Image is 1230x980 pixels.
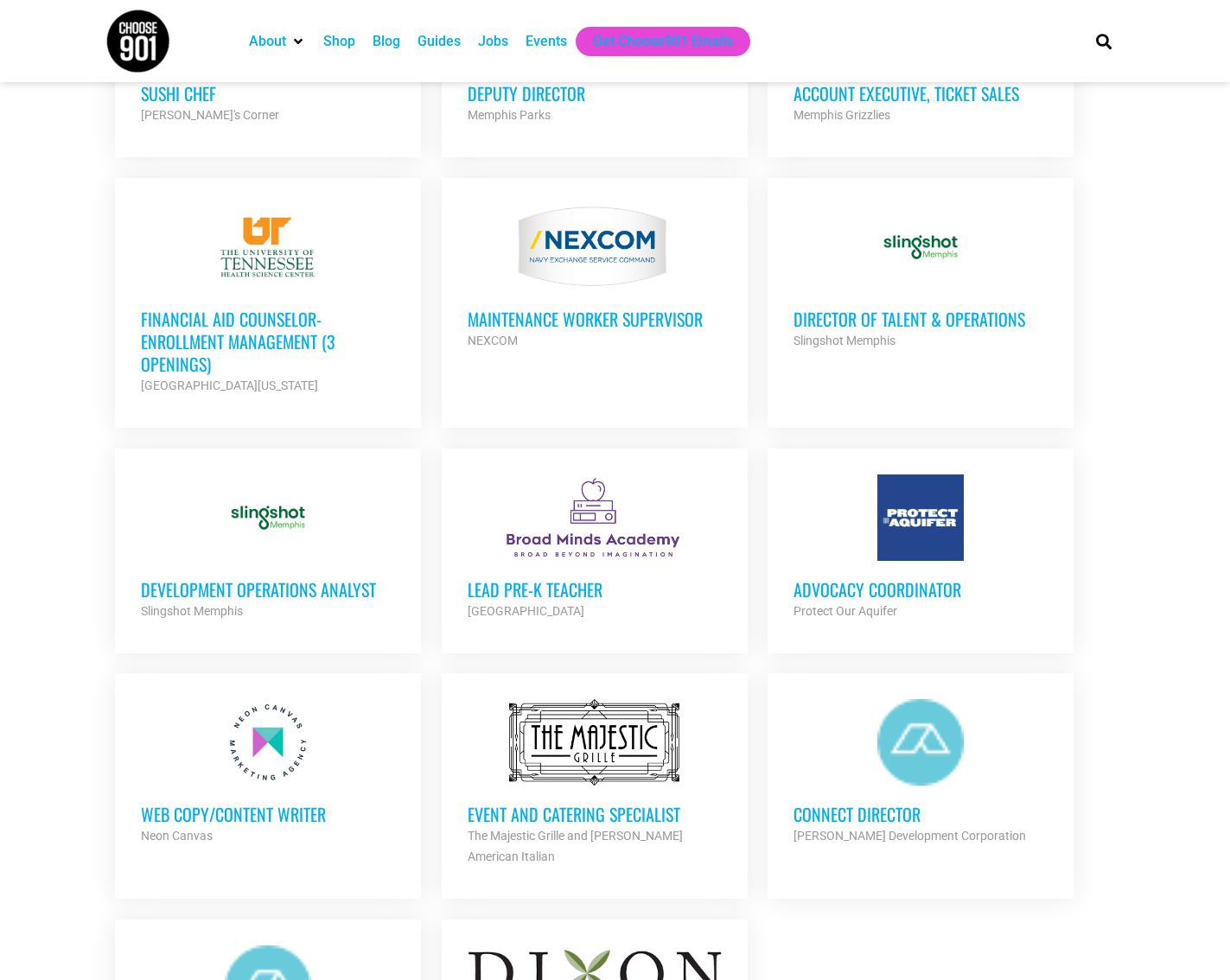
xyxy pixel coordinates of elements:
[468,308,722,330] h3: MAINTENANCE WORKER SUPERVISOR
[141,803,395,825] h3: Web Copy/Content Writer
[249,31,286,52] a: About
[793,308,1048,330] h3: Director of Talent & Operations
[141,308,395,375] h3: Financial Aid Counselor-Enrollment Management (3 Openings)
[793,604,897,618] strong: Protect Our Aquifer
[141,82,395,105] h3: Sushi Chef
[768,673,1074,872] a: Connect Director [PERSON_NAME] Development Corporation
[141,604,243,618] strong: Slingshot Memphis
[468,82,722,105] h3: Deputy Director
[323,31,355,52] a: Shop
[468,108,551,122] strong: Memphis Parks
[115,449,421,647] a: Development Operations Analyst Slingshot Memphis
[141,108,279,122] strong: [PERSON_NAME]'s Corner
[373,31,400,52] a: Blog
[468,578,722,601] h3: Lead Pre-K Teacher
[442,449,748,647] a: Lead Pre-K Teacher [GEOGRAPHIC_DATA]
[141,829,213,843] strong: Neon Canvas
[240,27,315,56] div: About
[793,829,1026,843] strong: [PERSON_NAME] Development Corporation
[141,379,318,392] strong: [GEOGRAPHIC_DATA][US_STATE]
[793,803,1048,825] h3: Connect Director
[442,673,748,893] a: Event and Catering Specialist The Majestic Grille and [PERSON_NAME] American Italian
[240,27,1067,56] nav: Main nav
[1089,27,1118,55] div: Search
[468,334,518,347] strong: NEXCOM
[442,178,748,377] a: MAINTENANCE WORKER SUPERVISOR NEXCOM
[115,673,421,872] a: Web Copy/Content Writer Neon Canvas
[793,82,1048,105] h3: Account Executive, Ticket Sales
[593,31,733,52] a: Get Choose901 Emails
[468,803,722,825] h3: Event and Catering Specialist
[768,178,1074,377] a: Director of Talent & Operations Slingshot Memphis
[468,604,584,618] strong: [GEOGRAPHIC_DATA]
[468,829,683,863] strong: The Majestic Grille and [PERSON_NAME] American Italian
[768,449,1074,647] a: Advocacy Coordinator Protect Our Aquifer
[478,31,508,52] a: Jobs
[526,31,567,52] a: Events
[793,108,890,122] strong: Memphis Grizzlies
[793,334,895,347] strong: Slingshot Memphis
[141,578,395,601] h3: Development Operations Analyst
[115,178,421,422] a: Financial Aid Counselor-Enrollment Management (3 Openings) [GEOGRAPHIC_DATA][US_STATE]
[417,31,461,52] a: Guides
[793,578,1048,601] h3: Advocacy Coordinator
